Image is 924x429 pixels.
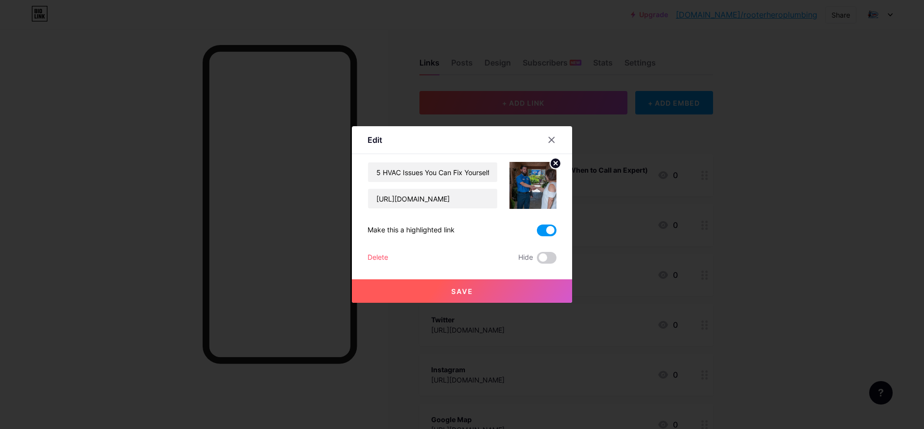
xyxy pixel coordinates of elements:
[368,225,455,236] div: Make this a highlighted link
[368,252,388,264] div: Delete
[368,134,382,146] div: Edit
[451,287,473,295] span: Save
[518,252,533,264] span: Hide
[509,162,556,209] img: link_thumbnail
[368,189,497,208] input: URL
[368,162,497,182] input: Title
[352,279,572,303] button: Save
